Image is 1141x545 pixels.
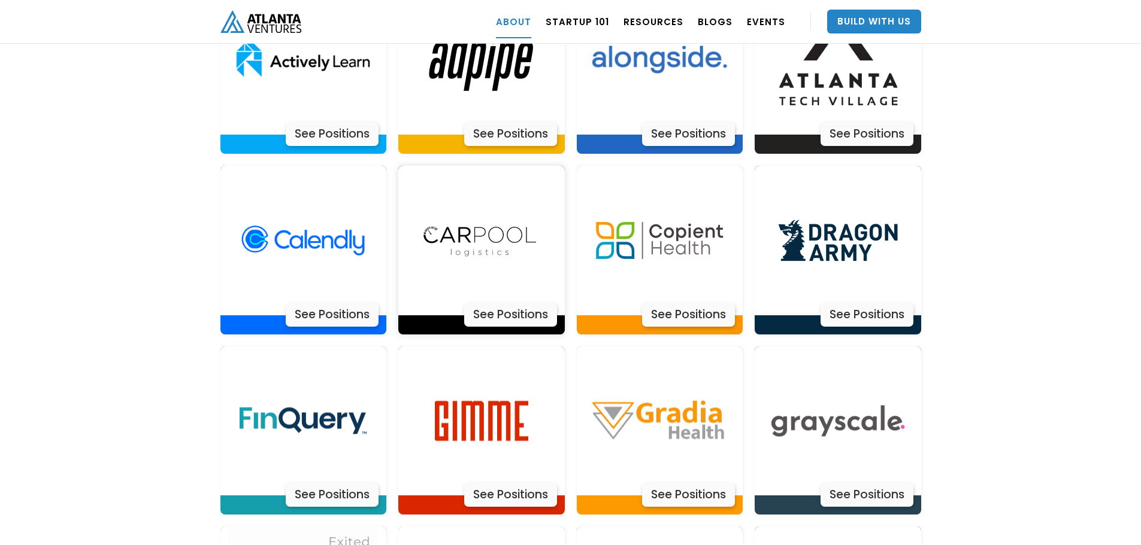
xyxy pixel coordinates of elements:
[577,346,743,515] a: Actively LearnSee Positions
[624,5,683,38] a: RESOURCES
[398,346,565,515] a: Actively LearnSee Positions
[755,346,921,515] a: Actively LearnSee Positions
[398,166,565,334] a: Actively LearnSee Positions
[496,5,531,38] a: ABOUT
[642,303,735,327] div: See Positions
[464,483,557,507] div: See Positions
[286,483,379,507] div: See Positions
[585,166,734,315] img: Actively Learn
[286,303,379,327] div: See Positions
[228,166,378,315] img: Actively Learn
[577,166,743,334] a: Actively LearnSee Positions
[228,346,378,496] img: Actively Learn
[464,122,557,146] div: See Positions
[407,166,556,315] img: Actively Learn
[546,5,609,38] a: Startup 101
[763,346,913,496] img: Actively Learn
[698,5,733,38] a: BLOGS
[821,303,913,327] div: See Positions
[464,303,557,327] div: See Positions
[763,166,913,315] img: Actively Learn
[755,166,921,334] a: Actively LearnSee Positions
[220,166,387,334] a: Actively LearnSee Positions
[642,122,735,146] div: See Positions
[585,346,734,496] img: Actively Learn
[407,346,556,496] img: Actively Learn
[821,483,913,507] div: See Positions
[642,483,735,507] div: See Positions
[220,346,387,515] a: Actively LearnSee Positions
[827,10,921,34] a: Build With Us
[821,122,913,146] div: See Positions
[747,5,785,38] a: EVENTS
[286,122,379,146] div: See Positions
